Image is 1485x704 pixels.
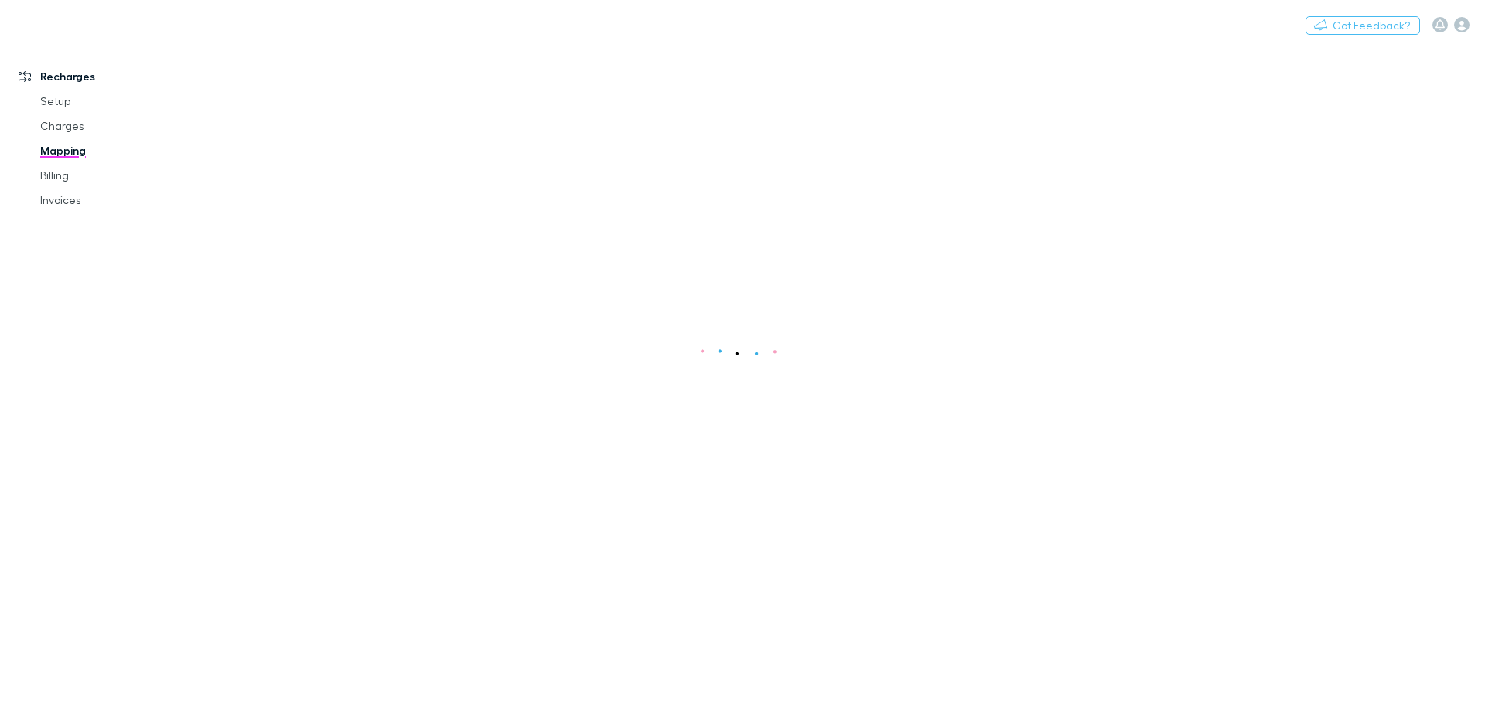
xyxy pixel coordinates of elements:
[1306,16,1420,35] button: Got Feedback?
[25,188,209,213] a: Invoices
[25,163,209,188] a: Billing
[25,114,209,138] a: Charges
[25,138,209,163] a: Mapping
[3,64,209,89] a: Recharges
[25,89,209,114] a: Setup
